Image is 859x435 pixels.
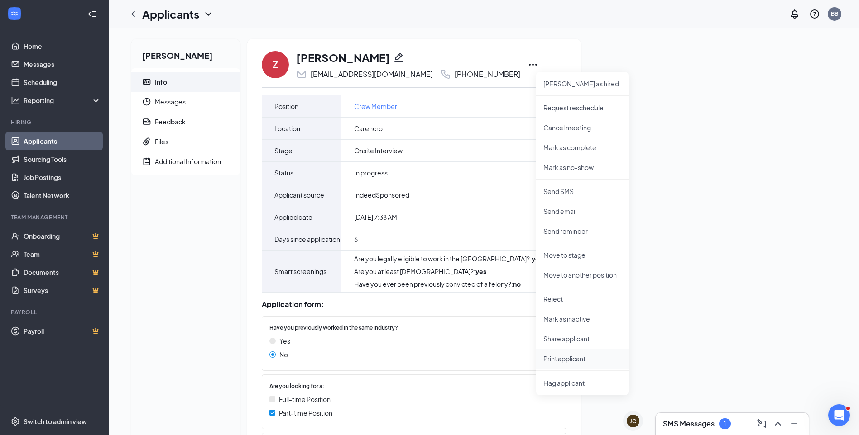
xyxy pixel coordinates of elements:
h1: [PERSON_NAME] [296,50,390,65]
span: Applied date [274,212,312,222]
button: ComposeMessage [754,416,769,431]
div: [EMAIL_ADDRESS][DOMAIN_NAME] [311,70,433,79]
p: Send reminder [543,227,621,236]
h2: [PERSON_NAME] [131,39,240,68]
div: Additional Information [155,157,221,166]
span: Are you looking for a: [269,382,324,391]
span: Have you previously worked in the same industry? [269,324,398,332]
span: Smart screenings [274,266,326,277]
svg: Ellipses [528,59,538,70]
div: Reporting [24,96,101,105]
strong: no [513,280,521,288]
button: Minimize [787,416,801,431]
a: Crew Member [354,101,397,111]
div: Info [155,77,167,86]
div: [PHONE_NUMBER] [455,70,520,79]
h1: Applicants [142,6,199,22]
a: Messages [24,55,101,73]
span: Carencro [354,124,383,133]
svg: ChevronLeft [128,9,139,19]
div: BB [831,10,838,18]
div: Z [273,58,278,71]
div: Switch to admin view [24,417,87,426]
a: TeamCrown [24,245,101,263]
p: Mark as complete [543,143,621,152]
span: Messages [155,92,233,112]
svg: Phone [440,69,451,80]
iframe: Intercom live chat [828,404,850,426]
span: Days since application [274,234,340,245]
p: Move to another position [543,270,621,279]
a: ContactCardInfo [131,72,240,92]
span: Onsite Interview [354,146,403,155]
a: PaperclipFiles [131,132,240,151]
p: Send SMS [543,187,621,196]
a: ReportFeedback [131,112,240,132]
span: Position [274,101,298,112]
p: Send email [543,207,621,216]
span: Stage [274,145,293,156]
span: Location [274,123,300,134]
p: Mark as no-show [543,163,621,172]
div: Application form: [262,300,566,309]
a: Home [24,37,101,55]
div: Files [155,137,168,146]
div: Have you ever been previously convicted of a felony? : [354,279,542,288]
svg: ComposeMessage [756,418,767,429]
p: Cancel meeting [543,123,621,132]
div: Payroll [11,308,99,316]
a: Scheduling [24,73,101,91]
svg: Collapse [87,9,96,19]
svg: Analysis [11,96,20,105]
svg: ChevronDown [203,9,214,19]
svg: ContactCard [142,77,151,86]
h3: SMS Messages [663,419,715,429]
p: Reject [543,294,621,303]
div: JC [630,417,636,425]
div: Team Management [11,213,99,221]
div: Feedback [155,117,186,126]
span: In progress [354,168,388,177]
svg: WorkstreamLogo [10,9,19,18]
span: [DATE] 7:38 AM [354,213,397,222]
a: Sourcing Tools [24,150,101,168]
a: Job Postings [24,168,101,186]
span: Full-time Position [279,394,331,404]
a: SurveysCrown [24,281,101,299]
a: ClockMessages [131,92,240,112]
a: OnboardingCrown [24,227,101,245]
div: Are you legally eligible to work in the [GEOGRAPHIC_DATA]? : [354,254,542,263]
svg: NoteActive [142,157,151,166]
a: DocumentsCrown [24,263,101,281]
div: Are you at least [DEMOGRAPHIC_DATA]? : [354,267,542,276]
span: Yes [279,336,290,346]
a: PayrollCrown [24,322,101,340]
svg: Report [142,117,151,126]
svg: Pencil [394,52,404,63]
p: Mark as inactive [543,314,621,323]
p: Request reschedule [543,103,621,112]
svg: ChevronUp [773,418,783,429]
a: Talent Network [24,186,101,204]
svg: Clock [142,97,151,106]
p: Print applicant [543,354,621,363]
svg: Settings [11,417,20,426]
a: NoteActiveAdditional Information [131,151,240,171]
span: Applicant source [274,189,324,200]
span: No [279,350,288,359]
div: Hiring [11,118,99,126]
span: IndeedSponsored [354,190,409,199]
svg: Minimize [789,418,800,429]
div: 1 [723,420,727,428]
svg: Email [296,69,307,80]
svg: Notifications [789,9,800,19]
p: Share applicant [543,334,621,343]
p: Move to stage [543,251,621,260]
span: Flag applicant [543,378,621,388]
strong: yes [532,255,542,263]
button: ChevronUp [771,416,785,431]
span: Status [274,167,293,178]
span: Part-time Position [279,408,332,418]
